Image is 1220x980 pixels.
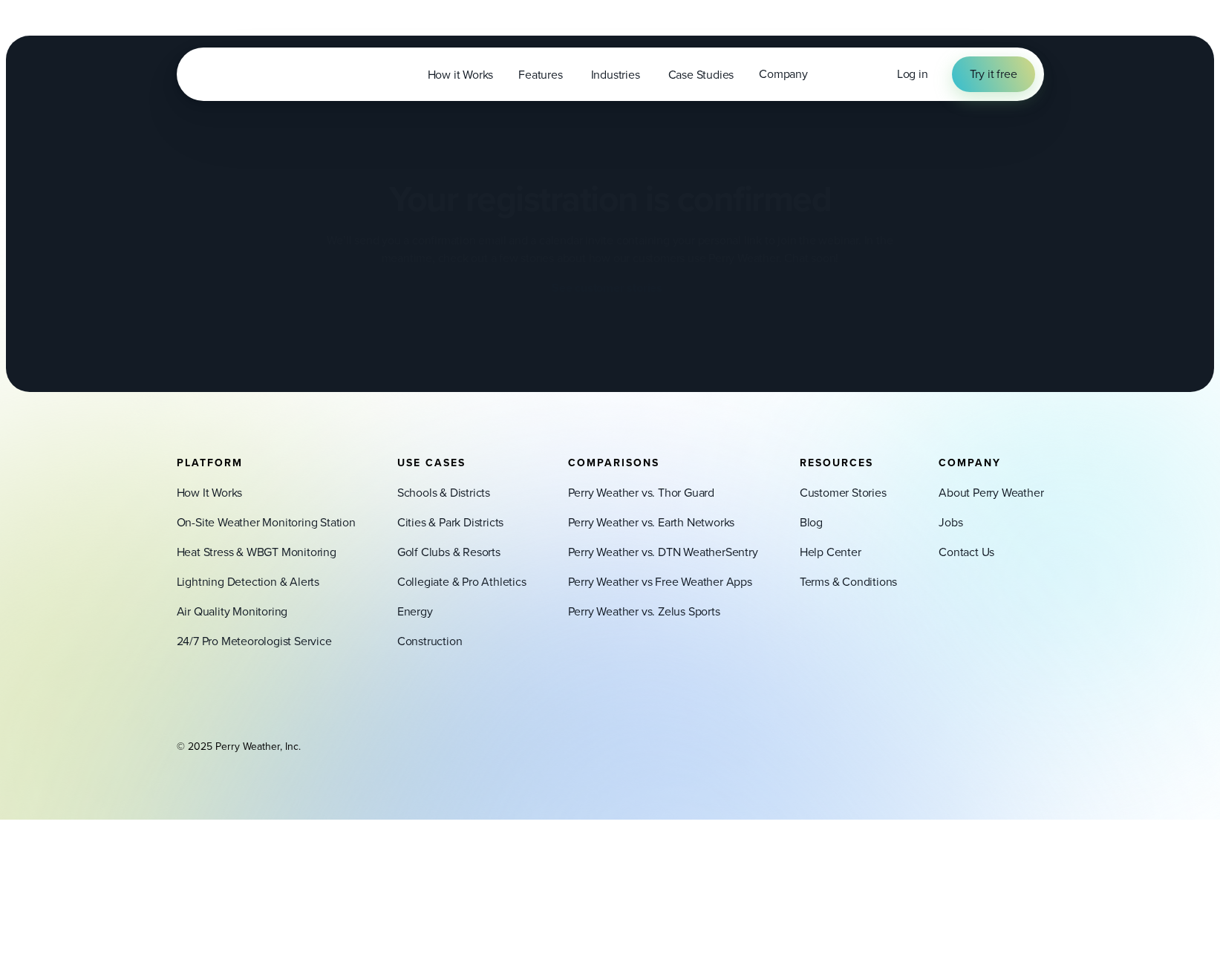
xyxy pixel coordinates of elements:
[397,543,500,561] a: Golf Clubs & Resorts
[668,66,734,84] span: Case Studies
[177,484,243,502] a: How It Works
[568,603,720,621] a: Perry Weather vs. Zelus Sports
[397,633,463,650] a: Construction
[397,573,526,591] a: Collegiate & Pro Athletics
[897,65,928,83] a: Log in
[591,66,640,84] span: Industries
[177,633,332,650] a: 24/7 Pro Meteorologist Service
[568,484,714,502] a: Perry Weather vs. Thor Guard
[800,484,887,502] a: Customer Stories
[897,65,928,82] span: Log in
[800,543,861,561] a: Help Center
[759,65,808,83] span: Company
[415,59,506,90] a: How it Works
[397,603,433,621] a: Energy
[568,514,735,532] a: Perry Weather vs. Earth Networks
[970,65,1017,83] span: Try it free
[939,543,994,561] a: Contact Us
[177,543,336,561] a: Heat Stress & WBGT Monitoring
[177,603,288,621] a: Air Quality Monitoring
[177,573,319,591] a: Lightning Detection & Alerts
[568,573,752,591] a: Perry Weather vs Free Weather Apps
[800,573,897,591] a: Terms & Conditions
[939,455,1001,471] span: Company
[177,514,356,532] a: On-Site Weather Monitoring Station
[656,59,747,90] a: Case Studies
[177,739,301,754] div: © 2025 Perry Weather, Inc.
[568,455,659,471] span: Comparisons
[939,514,962,532] a: Jobs
[397,484,490,502] a: Schools & Districts
[568,543,758,561] a: Perry Weather vs. DTN WeatherSentry
[800,514,823,532] a: Blog
[397,455,466,471] span: Use Cases
[177,455,243,471] span: Platform
[952,56,1035,92] a: Try it free
[518,66,562,84] span: Features
[428,66,494,84] span: How it Works
[397,514,503,532] a: Cities & Park Districts
[800,455,873,471] span: Resources
[939,484,1043,502] a: About Perry Weather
